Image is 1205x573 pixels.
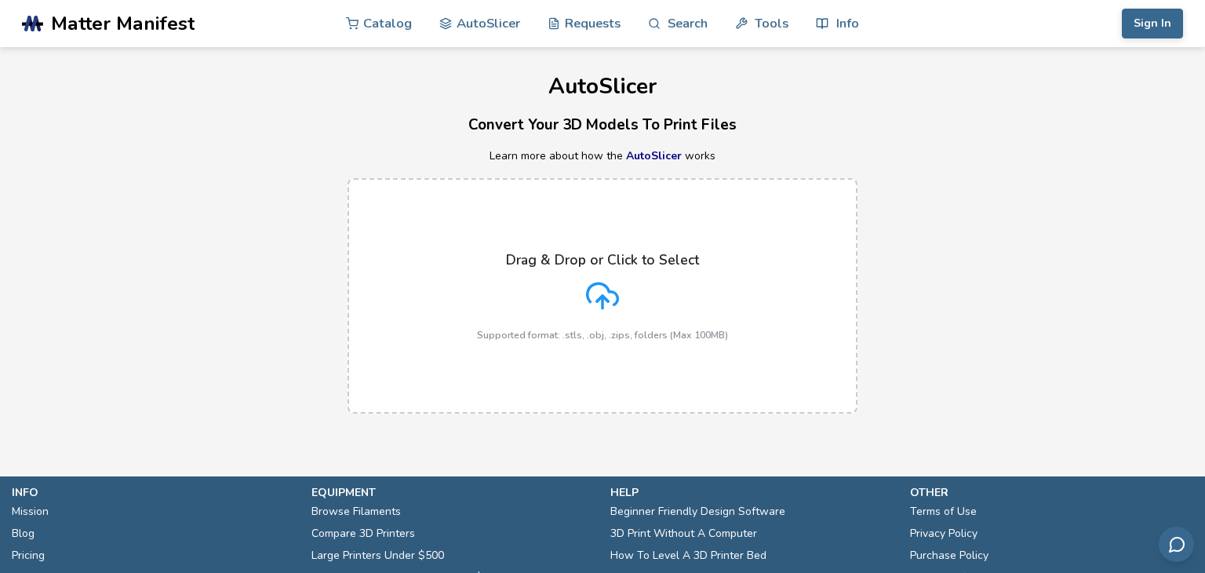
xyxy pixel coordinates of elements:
p: info [12,484,296,501]
a: Pricing [12,545,45,567]
button: Sign In [1122,9,1183,38]
a: Terms of Use [910,501,977,523]
p: other [910,484,1194,501]
a: AutoSlicer [626,148,682,163]
button: Send feedback via email [1159,527,1194,562]
p: Drag & Drop or Click to Select [506,252,699,268]
a: Beginner Friendly Design Software [610,501,785,523]
a: Mission [12,501,49,523]
p: Supported format: .stls, .obj, .zips, folders (Max 100MB) [477,330,728,341]
span: Matter Manifest [51,13,195,35]
a: Blog [12,523,35,545]
a: Privacy Policy [910,523,977,545]
a: Large Printers Under $500 [311,545,444,567]
a: Compare 3D Printers [311,523,415,545]
a: 3D Print Without A Computer [610,523,757,545]
a: How To Level A 3D Printer Bed [610,545,766,567]
a: Purchase Policy [910,545,988,567]
p: help [610,484,894,501]
a: Browse Filaments [311,501,401,523]
p: equipment [311,484,595,501]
